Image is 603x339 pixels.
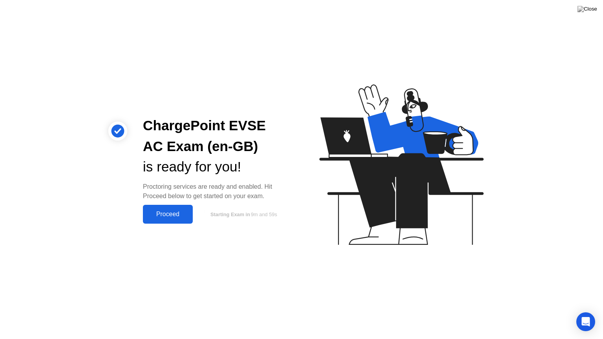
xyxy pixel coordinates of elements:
[145,211,190,218] div: Proceed
[143,115,289,157] div: ChargePoint EVSE AC Exam (en-GB)
[576,312,595,331] div: Open Intercom Messenger
[143,205,193,224] button: Proceed
[143,157,289,177] div: is ready for you!
[197,207,289,222] button: Starting Exam in9m and 59s
[577,6,597,12] img: Close
[251,211,277,217] span: 9m and 59s
[143,182,289,201] div: Proctoring services are ready and enabled. Hit Proceed below to get started on your exam.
